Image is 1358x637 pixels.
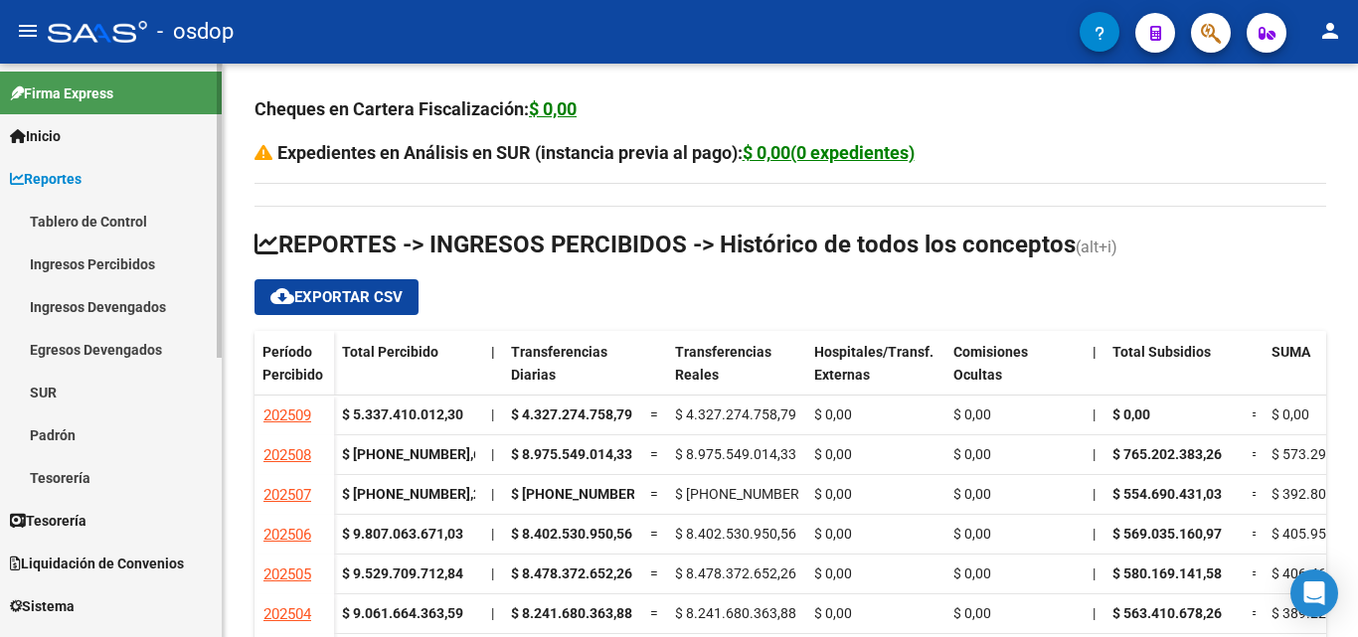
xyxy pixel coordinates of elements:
span: Hospitales/Transf. Externas [814,344,934,383]
span: | [491,446,494,462]
datatable-header-cell: Hospitales/Transf. Externas [806,331,945,414]
span: $ 8.478.372.652,26 [511,565,632,581]
datatable-header-cell: | [1085,331,1104,414]
span: $ 0,00 [953,565,991,581]
span: $ [PHONE_NUMBER],42 [675,486,822,502]
span: | [1093,446,1096,462]
span: $ 0,00 [814,565,852,581]
span: Liquidación de Convenios [10,553,184,574]
span: 202507 [263,486,311,504]
span: $ 554.690.431,03 [1112,486,1222,502]
span: $ 8.975.549.014,33 [511,446,632,462]
span: $ 0,00 [953,446,991,462]
span: Sistema [10,595,75,617]
span: = [650,526,658,542]
span: Comisiones Ocultas [953,344,1028,383]
span: | [1093,344,1097,360]
span: = [1252,406,1260,422]
span: | [1093,605,1096,621]
span: = [650,446,658,462]
span: = [1252,526,1260,542]
span: Exportar CSV [270,288,403,306]
div: Open Intercom Messenger [1290,569,1338,617]
span: (alt+i) [1076,238,1117,256]
span: $ 0,00 [814,446,852,462]
span: Transferencias Reales [675,344,771,383]
span: $ 580.169.141,58 [1112,565,1222,581]
span: $ 765.202.383,26 [1112,446,1222,462]
span: $ 8.241.680.363,88 [675,605,796,621]
span: | [1093,486,1096,502]
span: $ 0,00 [814,486,852,502]
span: $ 0,00 [814,406,852,422]
span: $ [PHONE_NUMBER],42 [511,486,658,502]
span: | [491,486,494,502]
strong: $ 9.529.709.712,84 [342,565,463,581]
span: | [491,526,494,542]
strong: Expedientes en Análisis en SUR (instancia previa al pago): [277,142,915,163]
button: Exportar CSV [255,279,419,315]
mat-icon: menu [16,19,40,43]
span: $ 0,00 [953,486,991,502]
span: 202504 [263,605,311,623]
span: = [1252,605,1260,621]
span: $ 4.327.274.758,79 [511,406,632,422]
span: $ 0,00 [953,605,991,621]
span: - osdop [157,10,234,54]
strong: $ [PHONE_NUMBER],22 [342,486,489,502]
span: $ 8.975.549.014,33 [675,446,796,462]
span: $ 0,00 [814,526,852,542]
span: $ 0,00 [814,605,852,621]
span: SUMA [1272,344,1310,360]
span: Total Percibido [342,344,438,360]
span: $ 0,00 [953,526,991,542]
span: | [491,565,494,581]
span: = [1252,446,1260,462]
span: Reportes [10,168,82,190]
span: | [1093,406,1096,422]
span: Total Subsidios [1112,344,1211,360]
span: Tesorería [10,510,86,532]
span: $ 8.402.530.950,56 [675,526,796,542]
span: $ 8.478.372.652,26 [675,565,796,581]
strong: $ 5.337.410.012,30 [342,406,463,422]
span: $ 4.327.274.758,79 [675,406,796,422]
span: $ 0,00 [1272,406,1309,422]
span: Firma Express [10,82,113,104]
mat-icon: cloud_download [270,284,294,308]
span: | [491,344,495,360]
span: | [491,406,494,422]
div: $ 0,00 [529,95,577,123]
span: $ 569.035.160,97 [1112,526,1222,542]
span: = [1252,565,1260,581]
div: $ 0,00(0 expedientes) [743,139,915,167]
span: Inicio [10,125,61,147]
span: $ 8.241.680.363,88 [511,605,632,621]
span: = [650,605,658,621]
span: $ 0,00 [953,406,991,422]
strong: $ [PHONE_NUMBER],67 [342,446,489,462]
span: $ 0,00 [1112,406,1150,422]
datatable-header-cell: Transferencias Diarias [503,331,642,414]
span: $ 8.402.530.950,56 [511,526,632,542]
strong: Cheques en Cartera Fiscalización: [255,98,577,119]
span: Período Percibido [262,344,323,383]
span: = [650,565,658,581]
strong: $ 9.807.063.671,03 [342,526,463,542]
span: 202508 [263,446,311,464]
span: 202506 [263,526,311,544]
span: = [650,406,658,422]
datatable-header-cell: Comisiones Ocultas [945,331,1085,414]
span: = [1252,486,1260,502]
datatable-header-cell: | [483,331,503,414]
datatable-header-cell: Período Percibido [255,331,334,414]
span: Transferencias Diarias [511,344,607,383]
mat-icon: person [1318,19,1342,43]
span: | [1093,565,1096,581]
span: | [1093,526,1096,542]
datatable-header-cell: Total Percibido [334,331,483,414]
span: | [491,605,494,621]
datatable-header-cell: Transferencias Reales [667,331,806,414]
span: REPORTES -> INGRESOS PERCIBIDOS -> Histórico de todos los conceptos [255,231,1076,258]
span: $ 563.410.678,26 [1112,605,1222,621]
